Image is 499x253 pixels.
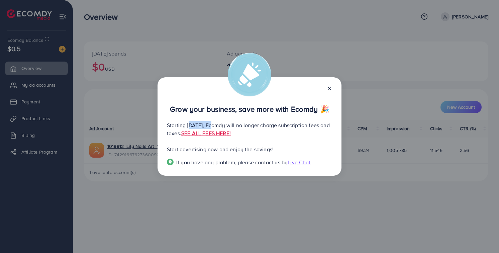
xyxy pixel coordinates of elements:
p: Start advertising now and enjoy the savings! [167,145,332,153]
p: Starting [DATE], Ecomdy will no longer charge subscription fees and taxes. [167,121,332,137]
span: Live Chat [288,159,310,166]
iframe: Chat [471,223,494,248]
a: SEE ALL FEES HERE! [181,130,231,137]
p: Grow your business, save more with Ecomdy 🎉 [167,105,332,113]
img: Popup guide [167,159,174,165]
span: If you have any problem, please contact us by [176,159,288,166]
img: alert [228,53,271,96]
